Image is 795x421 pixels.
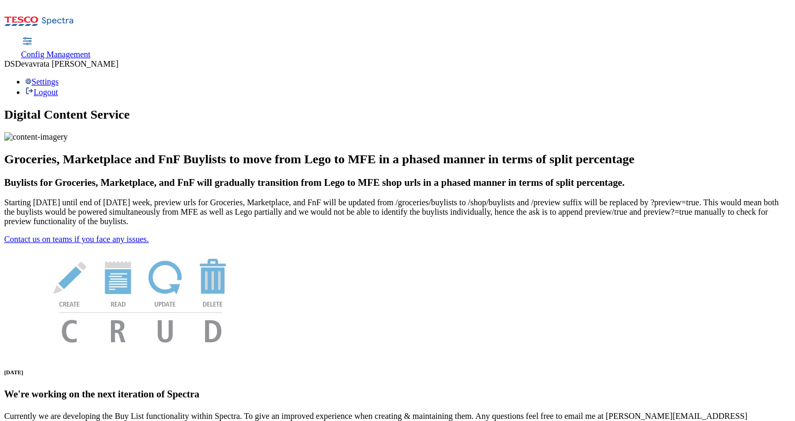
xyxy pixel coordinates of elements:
img: content-imagery [4,132,68,142]
span: Devavrata [PERSON_NAME] [15,59,118,68]
h3: Buylists for Groceries, Marketplace, and FnF will gradually transition from Lego to MFE shop urls... [4,177,791,188]
h2: Groceries, Marketplace and FnF Buylists to move from Lego to MFE in a phased manner in terms of s... [4,152,791,166]
span: DS [4,59,15,68]
a: Settings [25,77,59,86]
img: News Image [4,244,278,354]
a: Config Management [21,37,90,59]
a: Contact us on teams if you face any issues. [4,235,149,244]
h3: We're working on the next iteration of Spectra [4,388,791,400]
span: Config Management [21,50,90,59]
a: Logout [25,88,58,97]
h1: Digital Content Service [4,108,791,122]
h6: [DATE] [4,369,791,375]
p: Starting [DATE] until end of [DATE] week, preview urls for Groceries, Marketplace, and FnF will b... [4,198,791,226]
